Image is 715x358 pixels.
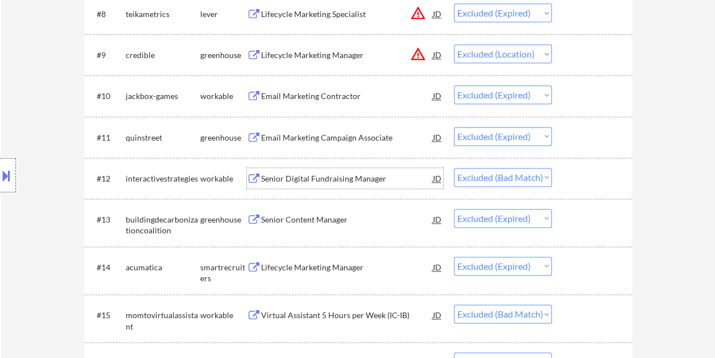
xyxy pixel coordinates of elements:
div: credible [126,50,200,61]
div: #15 [97,310,117,321]
div: JD [432,168,443,188]
div: JD [432,44,443,65]
div: JD [432,209,443,229]
div: workable [200,90,247,102]
div: Lifecycle Marketing Manager [261,50,433,61]
div: #9 [97,50,117,61]
div: Senior Content Manager [261,214,433,225]
div: smartrecruiters [200,262,247,284]
div: JD [432,127,443,147]
div: Virtual Assistant 5 Hours per Week (IC-IB) [261,310,433,321]
div: Email Marketing Campaign Associate [261,132,433,143]
div: teikametrics [126,9,200,20]
div: JD [432,3,443,24]
div: workable [200,173,247,184]
div: JD [432,304,443,325]
div: momtovirtualassistant [126,310,200,332]
div: Senior Digital Fundraising Manager [261,173,433,184]
div: Lifecycle Marketing Specialist [261,9,433,20]
div: greenhouse [200,132,247,143]
div: Lifecycle Marketing Manager [261,262,433,273]
div: lever [200,9,247,20]
div: workable [200,310,247,321]
div: JD [432,257,443,277]
button: warning_amber [410,5,426,21]
div: greenhouse [200,50,247,61]
div: JD [432,85,443,106]
div: Email Marketing Contractor [261,90,433,102]
button: warning_amber [410,46,426,62]
div: #8 [97,9,117,20]
div: greenhouse [200,214,247,225]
